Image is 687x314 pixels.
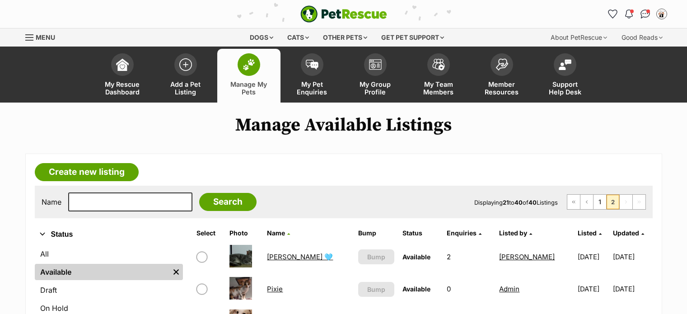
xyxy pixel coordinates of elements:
th: Select [193,226,225,240]
span: Bump [367,285,385,294]
a: Conversations [638,7,653,21]
a: PetRescue [300,5,387,23]
div: About PetRescue [544,28,613,47]
a: Enquiries [447,229,481,237]
span: Last page [633,195,645,209]
img: add-pet-listing-icon-0afa8454b4691262ce3f59096e99ab1cd57d4a30225e0717b998d2c9b9846f56.svg [179,58,192,71]
img: chat-41dd97257d64d25036548639549fe6c8038ab92f7586957e7f3b1b290dea8141.svg [640,9,650,19]
img: help-desk-icon-fdf02630f3aa405de69fd3d07c3f3aa587a6932b1a1747fa1d2bba05be0121f9.svg [559,59,571,70]
th: Bump [355,226,398,240]
a: Available [35,264,169,280]
span: Listed [578,229,597,237]
button: Bump [358,282,394,297]
img: pet-enquiries-icon-7e3ad2cf08bfb03b45e93fb7055b45f3efa6380592205ae92323e6603595dc1f.svg [306,60,318,70]
strong: 21 [503,199,509,206]
a: Name [267,229,290,237]
a: Support Help Desk [533,49,597,103]
a: All [35,246,183,262]
a: Draft [35,282,183,298]
th: Status [399,226,442,240]
a: My Pet Enquiries [280,49,344,103]
a: Pixie [267,285,283,293]
td: 2 [443,241,495,272]
span: Member Resources [481,80,522,96]
a: Listed [578,229,602,237]
div: Good Reads [615,28,669,47]
span: Next page [620,195,632,209]
a: Admin [499,285,519,293]
img: notifications-46538b983faf8c2785f20acdc204bb7945ddae34d4c08c2a6579f10ce5e182be.svg [625,9,632,19]
button: My account [654,7,669,21]
a: Updated [613,229,644,237]
strong: 40 [528,199,537,206]
td: [DATE] [613,241,651,272]
ul: Account quick links [606,7,669,21]
a: Favourites [606,7,620,21]
img: logo-e224e6f780fb5917bec1dbf3a21bbac754714ae5b6737aabdf751b685950b380.svg [300,5,387,23]
img: Admin profile pic [657,9,666,19]
button: Bump [358,249,394,264]
span: Available [402,285,430,293]
td: [DATE] [613,273,651,305]
div: Other pets [317,28,374,47]
span: Page 2 [607,195,619,209]
a: [PERSON_NAME] 🩵 [267,253,333,261]
span: Listed by [499,229,527,237]
a: My Group Profile [344,49,407,103]
span: Name [267,229,285,237]
td: [DATE] [574,241,612,272]
span: Manage My Pets [229,80,269,96]
a: First page [567,195,580,209]
img: team-members-icon-5396bd8760b3fe7c0b43da4ab00e1e3bb1a5d9ba89233759b79545d2d3fc5d0d.svg [432,59,445,70]
input: Search [199,193,257,211]
strong: 40 [514,199,523,206]
img: group-profile-icon-3fa3cf56718a62981997c0bc7e787c4b2cf8bcc04b72c1350f741eb67cf2f40e.svg [369,59,382,70]
th: Photo [226,226,262,240]
td: 0 [443,273,495,305]
a: Listed by [499,229,532,237]
a: Create new listing [35,163,139,181]
span: My Pet Enquiries [292,80,332,96]
a: Previous page [580,195,593,209]
span: Support Help Desk [545,80,585,96]
a: Page 1 [594,195,606,209]
span: translation missing: en.admin.listings.index.attributes.enquiries [447,229,477,237]
button: Status [35,229,183,240]
span: Add a Pet Listing [165,80,206,96]
img: member-resources-icon-8e73f808a243e03378d46382f2149f9095a855e16c252ad45f914b54edf8863c.svg [495,58,508,70]
td: [DATE] [574,273,612,305]
a: My Rescue Dashboard [91,49,154,103]
button: Notifications [622,7,636,21]
a: [PERSON_NAME] [499,253,555,261]
span: My Team Members [418,80,459,96]
span: Updated [613,229,639,237]
div: Get pet support [375,28,450,47]
img: dashboard-icon-eb2f2d2d3e046f16d808141f083e7271f6b2e854fb5c12c21221c1fb7104beca.svg [116,58,129,71]
label: Name [42,198,61,206]
a: Member Resources [470,49,533,103]
div: Dogs [243,28,280,47]
nav: Pagination [567,194,646,210]
a: Remove filter [169,264,183,280]
a: My Team Members [407,49,470,103]
a: Menu [25,28,61,45]
div: Cats [281,28,315,47]
span: Menu [36,33,55,41]
span: My Group Profile [355,80,396,96]
span: My Rescue Dashboard [102,80,143,96]
img: manage-my-pets-icon-02211641906a0b7f246fdf0571729dbe1e7629f14944591b6c1af311fb30b64b.svg [243,59,255,70]
a: Add a Pet Listing [154,49,217,103]
span: Available [402,253,430,261]
span: Displaying to of Listings [474,199,558,206]
span: Bump [367,252,385,262]
a: Manage My Pets [217,49,280,103]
